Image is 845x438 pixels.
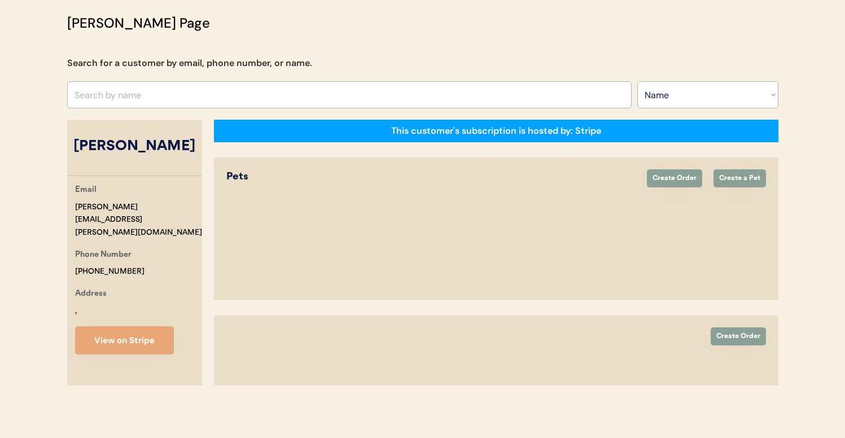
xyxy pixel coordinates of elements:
[711,327,766,345] button: Create Order
[391,125,601,137] div: This customer's subscription is hosted by: Stripe
[67,81,632,108] input: Search by name
[75,326,174,354] button: View on Stripe
[226,169,636,185] div: Pets
[67,56,312,70] div: Search for a customer by email, phone number, or name.
[67,136,202,157] div: [PERSON_NAME]
[75,305,77,318] div: ,
[75,201,202,239] div: [PERSON_NAME][EMAIL_ADDRESS][PERSON_NAME][DOMAIN_NAME]
[713,169,766,187] button: Create a Pet
[75,183,97,198] div: Email
[75,265,145,278] div: [PHONE_NUMBER]
[75,248,132,262] div: Phone Number
[647,169,702,187] button: Create Order
[67,13,210,33] div: [PERSON_NAME] Page
[75,287,107,301] div: Address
